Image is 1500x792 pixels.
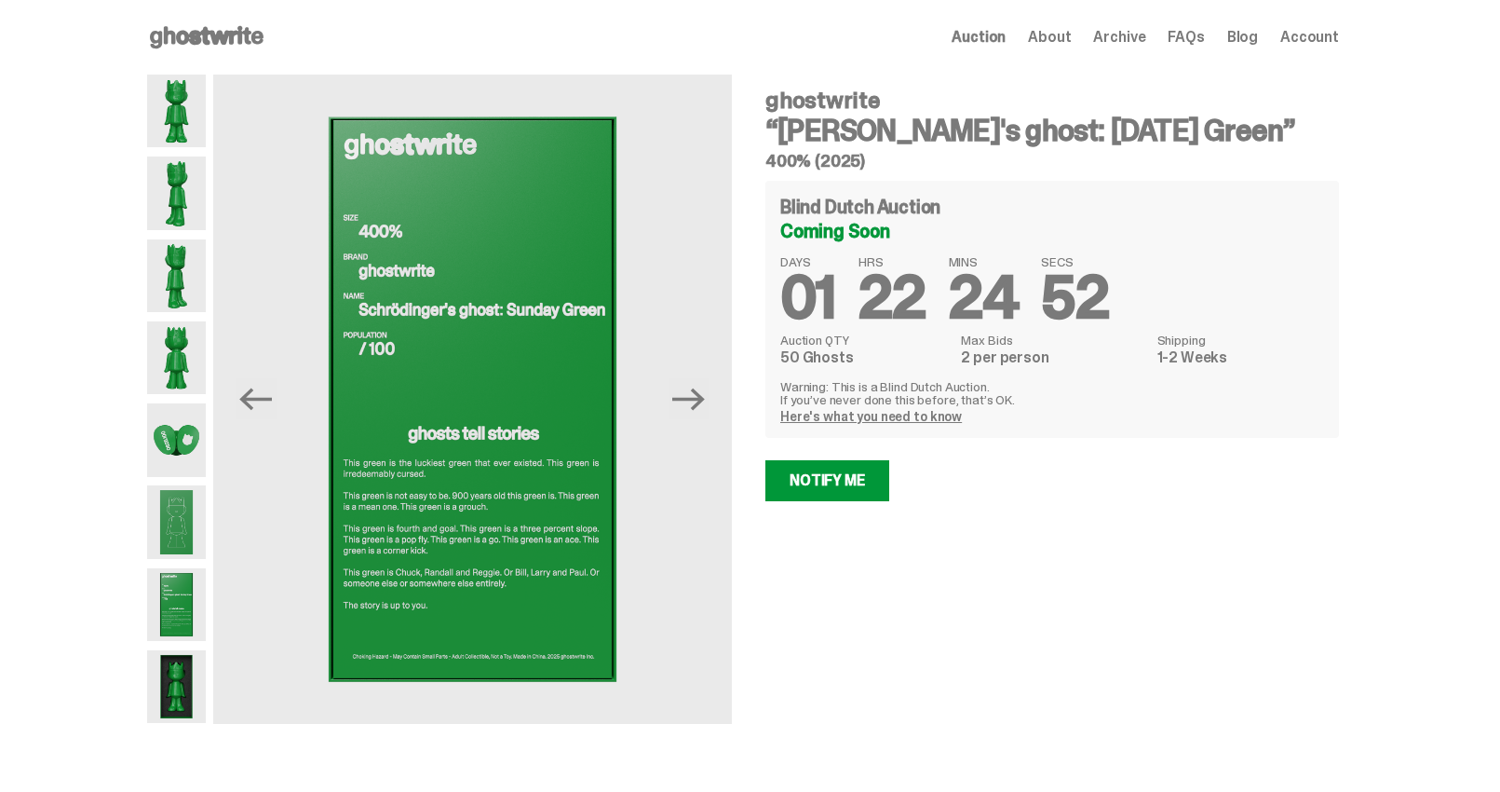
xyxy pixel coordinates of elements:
[1168,30,1204,45] a: FAQs
[780,255,836,268] span: DAYS
[780,408,962,425] a: Here's what you need to know
[1157,334,1324,347] dt: Shipping
[1157,350,1324,365] dd: 1-2 Weeks
[1227,30,1258,45] a: Blog
[765,89,1339,112] h4: ghostwrite
[1028,30,1071,45] a: About
[147,650,206,723] img: Schrodinger_Green_Hero_13.png
[669,378,709,419] button: Next
[1280,30,1339,45] a: Account
[949,259,1020,336] span: 24
[858,259,926,336] span: 22
[236,378,277,419] button: Previous
[952,30,1006,45] a: Auction
[213,75,732,724] img: Schrodinger_Green_Hero_12.png
[961,334,1145,347] dt: Max Bids
[780,380,1324,406] p: Warning: This is a Blind Dutch Auction. If you’ve never done this before, that’s OK.
[765,116,1339,145] h3: “[PERSON_NAME]'s ghost: [DATE] Green”
[1093,30,1145,45] a: Archive
[780,334,950,347] dt: Auction QTY
[765,460,889,501] a: Notify Me
[961,350,1145,365] dd: 2 per person
[780,350,950,365] dd: 50 Ghosts
[1041,259,1109,336] span: 52
[147,239,206,312] img: Schrodinger_Green_Hero_3.png
[1041,255,1109,268] span: SECS
[765,153,1339,170] h5: 400% (2025)
[147,403,206,476] img: Schrodinger_Green_Hero_7.png
[780,222,1324,240] div: Coming Soon
[147,75,206,147] img: Schrodinger_Green_Hero_1.png
[949,255,1020,268] span: MINS
[780,198,940,216] h4: Blind Dutch Auction
[147,157,206,229] img: Schrodinger_Green_Hero_2.png
[147,321,206,394] img: Schrodinger_Green_Hero_6.png
[780,259,836,336] span: 01
[858,255,926,268] span: HRS
[147,485,206,558] img: Schrodinger_Green_Hero_9.png
[147,568,206,641] img: Schrodinger_Green_Hero_12.png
